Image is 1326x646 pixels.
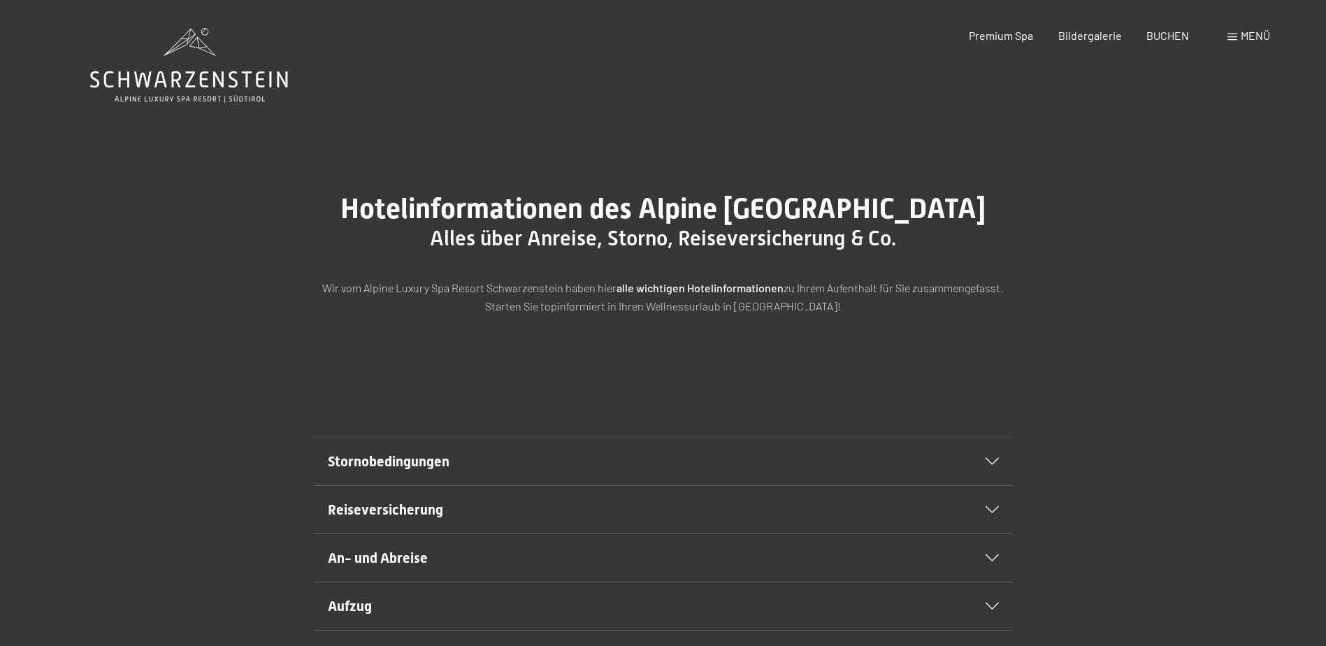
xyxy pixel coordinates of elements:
[1241,29,1270,42] span: Menü
[328,550,428,566] span: An- und Abreise
[430,226,896,250] span: Alles über Anreise, Storno, Reiseversicherung & Co.
[328,501,443,518] span: Reiseversicherung
[1146,29,1189,42] a: BUCHEN
[1058,29,1122,42] a: Bildergalerie
[328,598,372,615] span: Aufzug
[617,281,784,294] strong: alle wichtigen Hotelinformationen
[340,192,986,225] span: Hotelinformationen des Alpine [GEOGRAPHIC_DATA]
[969,29,1033,42] a: Premium Spa
[314,279,1013,315] p: Wir vom Alpine Luxury Spa Resort Schwarzenstein haben hier zu Ihrem Aufenthalt für Sie zusammenge...
[328,453,449,470] span: Stornobedingungen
